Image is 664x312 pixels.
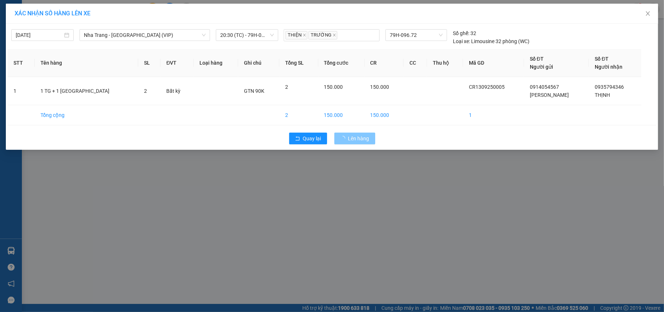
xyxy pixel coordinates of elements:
[318,105,365,125] td: 150.000
[595,64,622,70] span: Người nhận
[595,56,609,62] span: Số ĐT
[160,49,194,77] th: ĐVT
[83,35,122,44] li: (c) 2017
[365,105,404,125] td: 150.000
[8,49,35,77] th: STT
[390,30,443,41] span: 79H-096.72
[453,37,529,45] div: Limousine 32 phòng (WC)
[286,31,307,39] span: THIỆN
[35,77,138,105] td: 1 TG + 1 [GEOGRAPHIC_DATA]
[285,84,288,90] span: 2
[453,29,476,37] div: 32
[370,84,389,90] span: 150.000
[35,105,138,125] td: Tổng cộng
[279,105,318,125] td: 2
[289,133,327,144] button: rollbackQuay lại
[16,31,63,39] input: 13/09/2025
[318,49,365,77] th: Tổng cước
[638,4,658,24] button: Close
[333,33,336,37] span: close
[463,105,524,125] td: 1
[8,77,35,105] td: 1
[303,33,306,37] span: close
[308,31,337,39] span: TRƯỜNG
[469,84,505,90] span: CR1309250005
[427,49,463,77] th: Thu hộ
[144,88,147,94] span: 2
[303,134,321,142] span: Quay lại
[595,84,624,90] span: 0935794346
[160,77,194,105] td: Bất kỳ
[202,33,206,37] span: down
[404,49,427,77] th: CC
[194,49,238,77] th: Loại hàng
[334,133,375,144] button: Lên hàng
[453,29,469,37] span: Số ghế:
[463,49,524,77] th: Mã GD
[83,28,122,34] b: [DOMAIN_NAME]
[530,64,553,70] span: Người gửi
[238,49,279,77] th: Ghi chú
[138,49,161,77] th: SL
[530,84,559,90] span: 0914054567
[645,11,651,16] span: close
[15,10,90,17] span: XÁC NHẬN SỐ HÀNG LÊN XE
[9,47,43,69] b: Phúc An Express
[9,9,46,46] img: logo.jpg
[324,84,343,90] span: 150.000
[220,30,274,41] span: 20:30 (TC) - 79H-096.72
[279,49,318,77] th: Tổng SL
[348,134,369,142] span: Lên hàng
[530,92,569,98] span: [PERSON_NAME]
[530,56,544,62] span: Số ĐT
[340,136,348,141] span: loading
[35,49,138,77] th: Tên hàng
[453,37,470,45] span: Loại xe:
[595,92,610,98] span: THỊNH
[244,88,264,94] span: GTN 90K
[295,136,300,142] span: rollback
[57,11,84,45] b: Gửi khách hàng
[101,9,119,27] img: logo.jpg
[365,49,404,77] th: CR
[84,30,206,41] span: Nha Trang - Sài Gòn (VIP)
